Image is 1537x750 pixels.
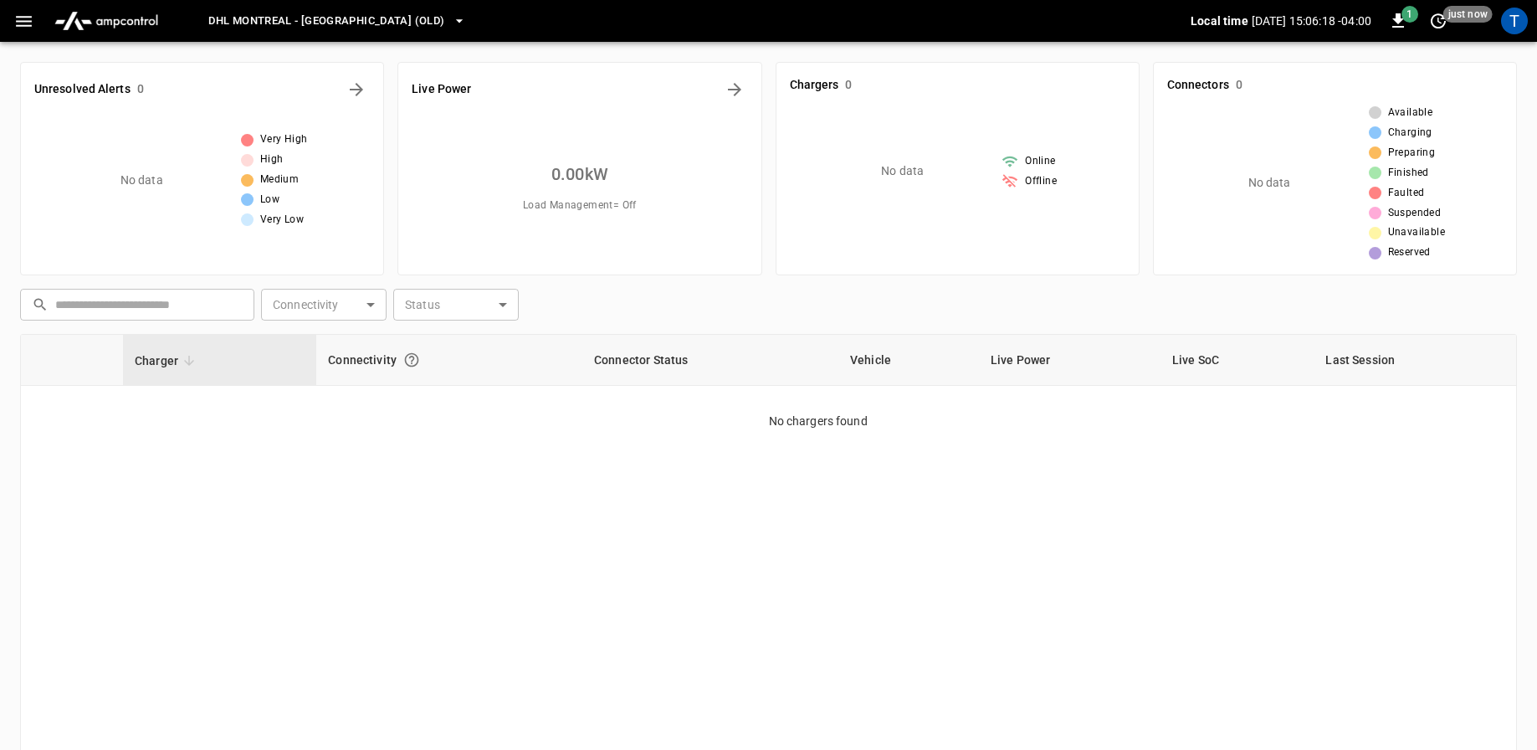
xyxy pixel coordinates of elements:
h6: Connectors [1167,76,1229,95]
th: Live Power [979,335,1160,386]
p: No chargers found [769,386,1517,430]
span: Medium [260,172,299,188]
p: No data [881,162,924,180]
span: Online [1025,153,1055,170]
p: No data [120,172,163,189]
p: No data [1248,174,1291,192]
span: Charging [1388,125,1432,141]
span: Charger [135,351,200,371]
div: profile-icon [1501,8,1528,34]
button: DHL Montreal - [GEOGRAPHIC_DATA] (old) [202,5,473,38]
img: ampcontrol.io logo [48,5,165,37]
span: Very Low [260,212,304,229]
th: Last Session [1314,335,1516,386]
h6: 0 [137,80,144,99]
span: Load Management = Off [523,198,637,214]
span: Unavailable [1388,224,1445,241]
button: Connection between the charger and our software. [397,345,427,375]
h6: 0.00 kW [551,161,608,187]
span: DHL Montreal - [GEOGRAPHIC_DATA] (old) [208,12,444,31]
th: Connector Status [582,335,838,386]
button: Energy Overview [721,76,748,103]
h6: Unresolved Alerts [34,80,131,99]
button: set refresh interval [1425,8,1452,34]
span: just now [1443,6,1493,23]
p: [DATE] 15:06:18 -04:00 [1252,13,1371,29]
span: 1 [1401,6,1418,23]
span: Finished [1388,165,1429,182]
h6: 0 [1236,76,1242,95]
span: Faulted [1388,185,1425,202]
span: Offline [1025,173,1057,190]
h6: 0 [845,76,852,95]
span: Very High [260,131,308,148]
h6: Live Power [412,80,471,99]
span: Reserved [1388,244,1431,261]
div: Connectivity [328,345,571,375]
h6: Chargers [790,76,839,95]
span: Suspended [1388,205,1442,222]
span: High [260,152,284,168]
span: Preparing [1388,145,1436,162]
th: Live SoC [1160,335,1314,386]
span: Low [260,192,279,208]
button: All Alerts [343,76,370,103]
p: Local time [1191,13,1248,29]
th: Vehicle [838,335,979,386]
span: Available [1388,105,1433,121]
